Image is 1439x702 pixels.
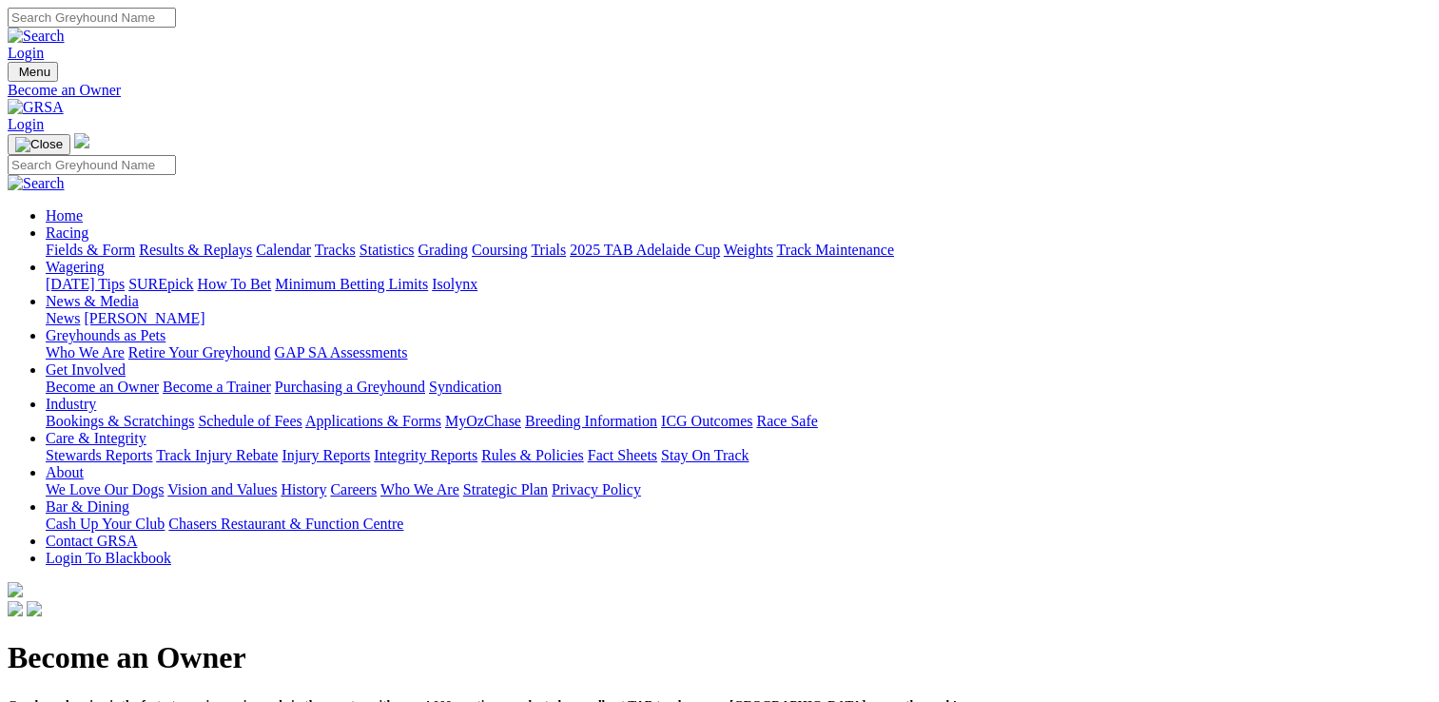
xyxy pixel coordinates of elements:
a: Race Safe [756,413,817,429]
a: How To Bet [198,276,272,292]
a: Cash Up Your Club [46,516,165,532]
a: Wagering [46,259,105,275]
a: Become a Trainer [163,379,271,395]
a: Rules & Policies [481,447,584,463]
a: Results & Replays [139,242,252,258]
a: Who We Are [380,481,459,497]
a: Coursing [472,242,528,258]
a: Careers [330,481,377,497]
a: Isolynx [432,276,477,292]
a: Industry [46,396,96,412]
div: Care & Integrity [46,447,1431,464]
a: ICG Outcomes [661,413,752,429]
a: Who We Are [46,344,125,361]
a: Trials [531,242,566,258]
a: Bookings & Scratchings [46,413,194,429]
img: Search [8,28,65,45]
a: Retire Your Greyhound [128,344,271,361]
button: Toggle navigation [8,62,58,82]
a: News [46,310,80,326]
a: Minimum Betting Limits [275,276,428,292]
a: Grading [418,242,468,258]
a: Fact Sheets [588,447,657,463]
a: Login To Blackbook [46,550,171,566]
a: Track Maintenance [777,242,894,258]
a: Login [8,45,44,61]
a: 2025 TAB Adelaide Cup [570,242,720,258]
a: Tracks [315,242,356,258]
a: We Love Our Dogs [46,481,164,497]
div: Get Involved [46,379,1431,396]
button: Toggle navigation [8,134,70,155]
img: twitter.svg [27,601,42,616]
a: Integrity Reports [374,447,477,463]
a: About [46,464,84,480]
img: logo-grsa-white.png [74,133,89,148]
a: Login [8,116,44,132]
div: Bar & Dining [46,516,1431,533]
a: Get Involved [46,361,126,378]
a: Vision and Values [167,481,277,497]
div: Industry [46,413,1431,430]
a: Chasers Restaurant & Function Centre [168,516,403,532]
input: Search [8,8,176,28]
a: Home [46,207,83,224]
span: Menu [19,65,50,79]
div: Wagering [46,276,1431,293]
a: Become an Owner [8,82,1431,99]
a: Racing [46,224,88,241]
a: Become an Owner [46,379,159,395]
a: Stewards Reports [46,447,152,463]
img: facebook.svg [8,601,23,616]
a: [DATE] Tips [46,276,125,292]
a: Contact GRSA [46,533,137,549]
a: Weights [724,242,773,258]
div: Greyhounds as Pets [46,344,1431,361]
a: Applications & Forms [305,413,441,429]
a: Track Injury Rebate [156,447,278,463]
a: Care & Integrity [46,430,146,446]
a: Greyhounds as Pets [46,327,165,343]
div: News & Media [46,310,1431,327]
a: Privacy Policy [552,481,641,497]
img: Close [15,137,63,152]
a: News & Media [46,293,139,309]
input: Search [8,155,176,175]
a: Injury Reports [282,447,370,463]
div: About [46,481,1431,498]
a: Bar & Dining [46,498,129,515]
a: Purchasing a Greyhound [275,379,425,395]
a: [PERSON_NAME] [84,310,204,326]
a: Breeding Information [525,413,657,429]
h1: Become an Owner [8,640,1431,675]
a: SUREpick [128,276,193,292]
a: Calendar [256,242,311,258]
img: GRSA [8,99,64,116]
a: Fields & Form [46,242,135,258]
div: Racing [46,242,1431,259]
a: Stay On Track [661,447,749,463]
a: Schedule of Fees [198,413,301,429]
a: Strategic Plan [463,481,548,497]
a: Syndication [429,379,501,395]
a: MyOzChase [445,413,521,429]
a: History [281,481,326,497]
a: GAP SA Assessments [275,344,408,361]
img: logo-grsa-white.png [8,582,23,597]
img: Search [8,175,65,192]
a: Statistics [360,242,415,258]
